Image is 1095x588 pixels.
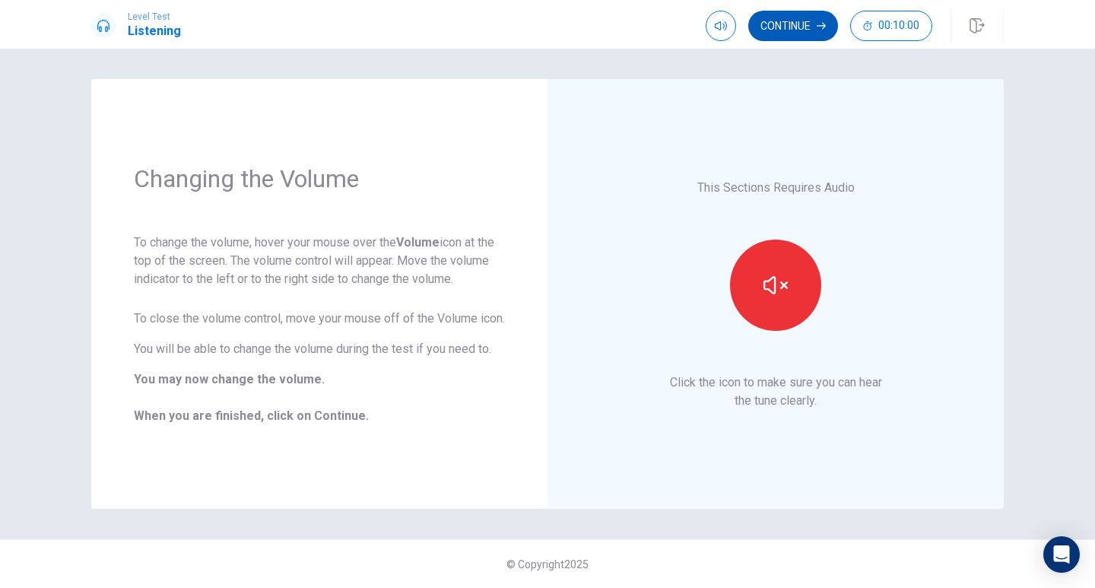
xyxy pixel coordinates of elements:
p: To change the volume, hover your mouse over the icon at the top of the screen. The volume control... [134,234,505,288]
b: You may now change the volume. When you are finished, click on Continue. [134,372,369,423]
h1: Listening [128,22,181,40]
span: © Copyright 2025 [506,558,589,571]
h1: Changing the Volume [134,164,505,194]
p: You will be able to change the volume during the test if you need to. [134,340,505,358]
strong: Volume [396,235,440,250]
p: This Sections Requires Audio [697,179,855,197]
span: 00:10:00 [878,20,919,32]
button: Continue [748,11,838,41]
p: Click the icon to make sure you can hear the tune clearly. [670,373,882,410]
div: Open Intercom Messenger [1043,536,1080,573]
button: 00:10:00 [850,11,932,41]
p: To close the volume control, move your mouse off of the Volume icon. [134,310,505,328]
span: Level Test [128,11,181,22]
